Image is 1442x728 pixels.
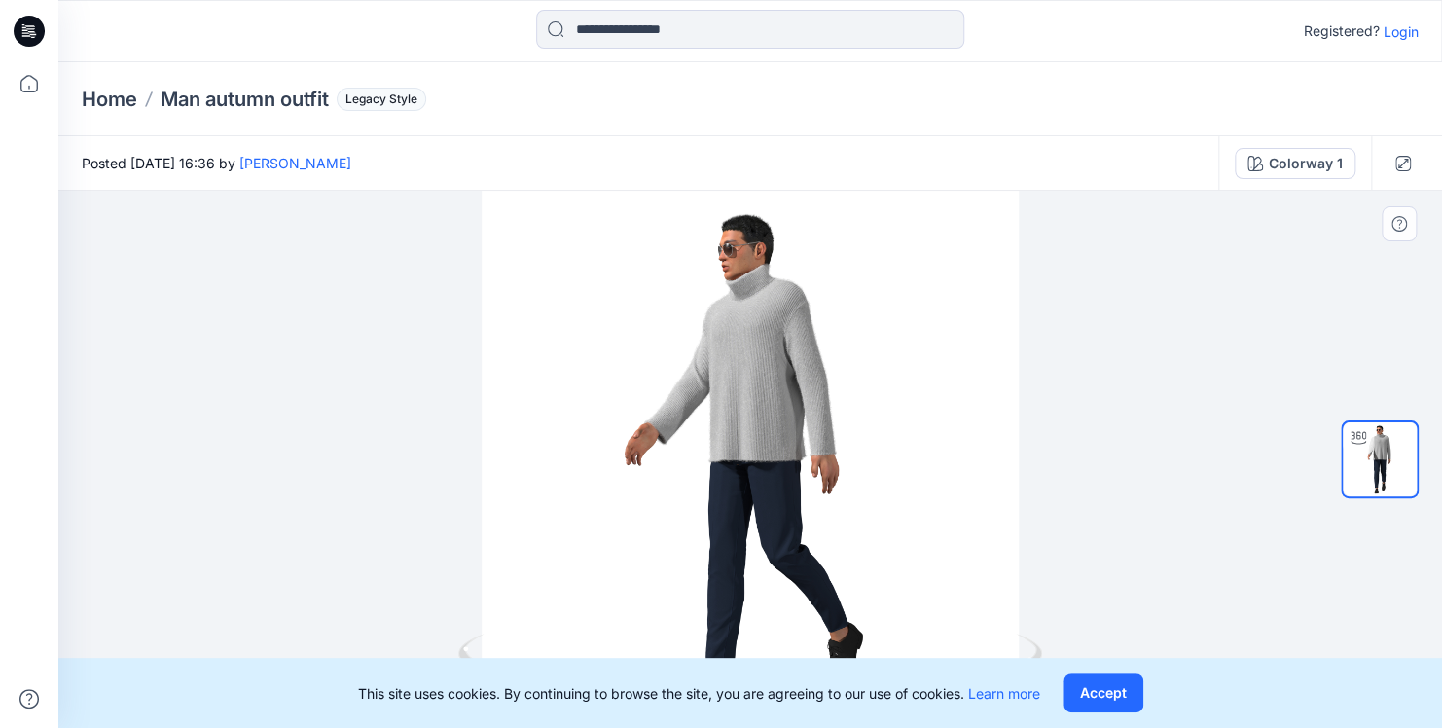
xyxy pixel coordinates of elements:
[1304,19,1380,43] p: Registered?
[239,155,351,171] a: [PERSON_NAME]
[358,683,1040,704] p: This site uses cookies. By continuing to browse the site, you are agreeing to our use of cookies.
[1235,148,1355,179] button: Colorway 1
[329,86,426,113] button: Legacy Style
[968,685,1040,702] a: Learn more
[161,86,329,113] p: Man autumn outfit
[1269,153,1343,174] div: Colorway 1
[1343,422,1417,496] img: New folder
[82,153,351,173] span: Posted [DATE] 16:36 by
[337,88,426,111] span: Legacy Style
[1384,21,1419,42] p: Login
[82,86,137,113] a: Home
[1063,673,1143,712] button: Accept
